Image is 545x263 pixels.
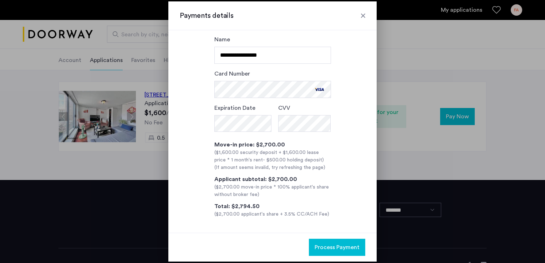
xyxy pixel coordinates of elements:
div: ($1,600.00 security deposit + $1,600.00 lease price * 1 month's rent ) [214,149,331,164]
div: ($2,700.00 applicant's share + 3.5% CC/ACH Fee) [214,211,331,218]
label: CVV [278,104,290,112]
h3: Payments details [180,11,365,21]
span: Total: $2,794.50 [214,203,260,209]
div: Move-in price: $2,700.00 [214,140,331,149]
div: (If amount seems invalid, try refreshing the page) [214,164,331,171]
label: Expiration Date [214,104,255,112]
div: ($2,700.00 move-in price * 100% applicant's share without broker fee) [214,184,331,198]
label: Card Number [214,69,250,78]
label: Name [214,35,230,44]
span: - $500.00 holding deposit [263,158,322,163]
span: Process Payment [315,243,360,252]
button: button [309,239,365,256]
div: Applicant subtotal: $2,700.00 [214,175,331,184]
